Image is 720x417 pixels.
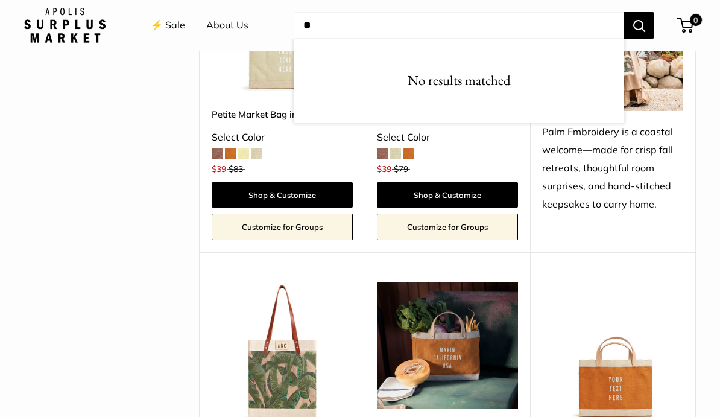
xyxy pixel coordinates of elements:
a: Shop & Customize [212,182,353,208]
p: No results matched [294,69,624,92]
span: $83 [229,164,243,174]
a: About Us [206,16,248,34]
a: Petite Market Bag in Mint Sorbet [212,107,353,121]
a: Customize for Groups [212,214,353,240]
span: 0 [690,14,702,26]
a: 0 [678,18,693,33]
button: Search [624,12,654,39]
a: ⚡️ Sale [151,16,185,34]
img: Apolis: Surplus Market [24,8,106,43]
span: $39 [212,164,226,174]
div: Select Color [212,129,353,147]
input: Search... [294,12,624,39]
